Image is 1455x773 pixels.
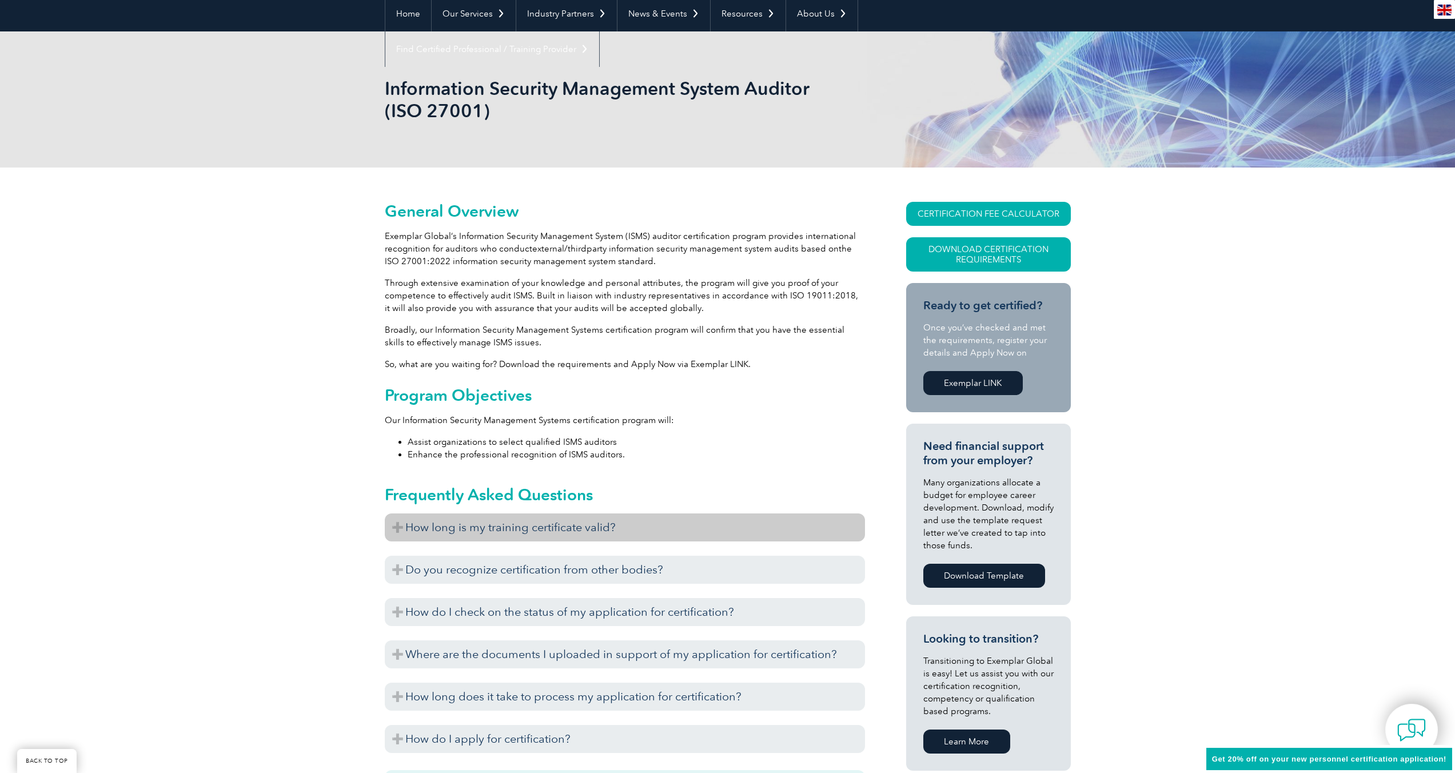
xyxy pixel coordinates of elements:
h3: Need financial support from your employer? [923,439,1054,468]
h3: Do you recognize certification from other bodies? [385,556,865,584]
h2: Program Objectives [385,386,865,404]
p: Many organizations allocate a budget for employee career development. Download, modify and use th... [923,476,1054,552]
p: Broadly, our Information Security Management Systems certification program will confirm that you ... [385,324,865,349]
p: Exemplar Global’s Information Security Management System (ISMS) auditor certification program pro... [385,230,865,268]
li: Assist organizations to select qualified ISMS auditors [408,436,865,448]
h2: Frequently Asked Questions [385,485,865,504]
a: Download Template [923,564,1045,588]
span: Get 20% off on your new personnel certification application! [1212,755,1446,763]
h2: General Overview [385,202,865,220]
h3: How long does it take to process my application for certification? [385,683,865,711]
li: Enhance the professional recognition of ISMS auditors. [408,448,865,461]
p: Through extensive examination of your knowledge and personal attributes, the program will give yo... [385,277,865,314]
p: So, what are you waiting for? Download the requirements and Apply Now via Exemplar LINK. [385,358,865,370]
p: Once you’ve checked and met the requirements, register your details and Apply Now on [923,321,1054,359]
span: party information security management system audits based on [587,244,839,254]
p: Transitioning to Exemplar Global is easy! Let us assist you with our certification recognition, c... [923,655,1054,718]
a: CERTIFICATION FEE CALCULATOR [906,202,1071,226]
span: external/third [532,244,587,254]
a: Exemplar LINK [923,371,1023,395]
h3: How do I apply for certification? [385,725,865,753]
img: contact-chat.png [1397,716,1426,744]
h3: Where are the documents I uploaded in support of my application for certification? [385,640,865,668]
h1: Information Security Management System Auditor (ISO 27001) [385,77,824,122]
h3: Ready to get certified? [923,298,1054,313]
a: BACK TO TOP [17,749,77,773]
img: en [1437,5,1452,15]
a: Find Certified Professional / Training Provider [385,31,599,67]
a: Learn More [923,730,1010,754]
p: Our Information Security Management Systems certification program will: [385,414,865,427]
h3: Looking to transition? [923,632,1054,646]
h3: How do I check on the status of my application for certification? [385,598,865,626]
a: Download Certification Requirements [906,237,1071,272]
h3: How long is my training certificate valid? [385,513,865,541]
